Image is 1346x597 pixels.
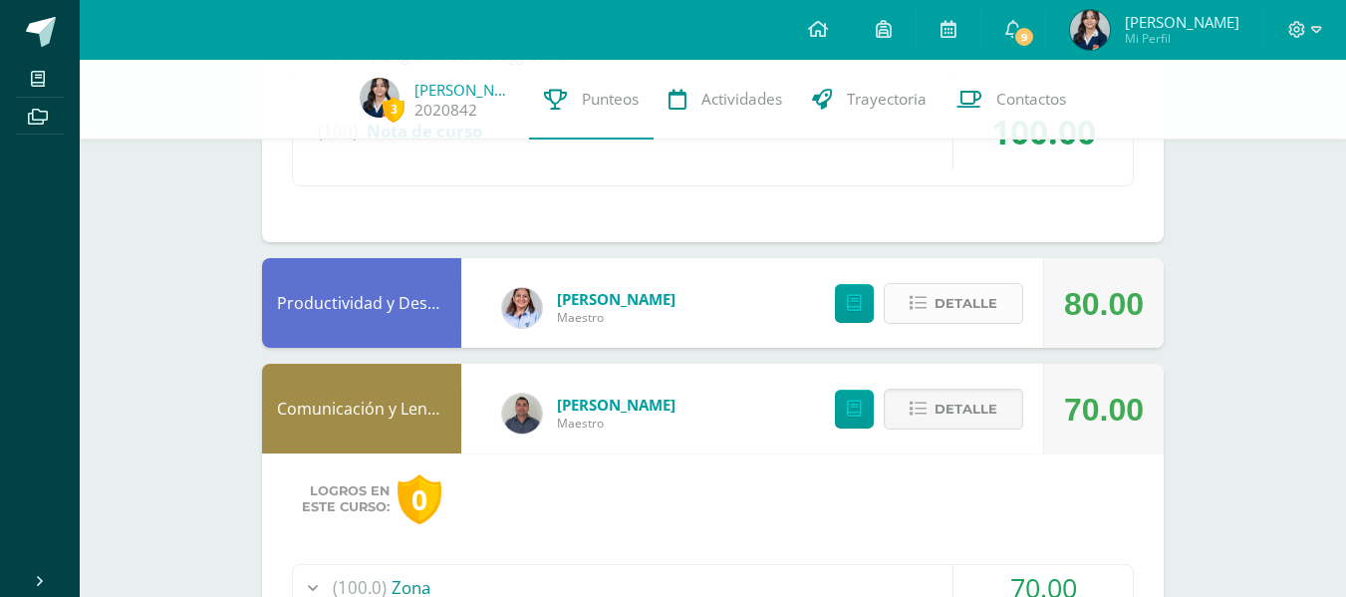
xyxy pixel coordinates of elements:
[262,258,461,348] div: Productividad y Desarrollo
[942,60,1081,140] a: Contactos
[414,80,514,100] a: [PERSON_NAME]
[529,60,654,140] a: Punteos
[1125,12,1239,32] span: [PERSON_NAME]
[502,288,542,328] img: bc1c80aea65449dd192cecf4a5882fb6.png
[884,389,1023,430] button: Detalle
[701,89,782,110] span: Actividades
[582,89,639,110] span: Punteos
[1013,26,1035,48] span: 9
[557,395,675,415] span: [PERSON_NAME]
[302,483,390,515] span: Logros en este curso:
[262,364,461,453] div: Comunicación y Lenguaje L 2. Segundo Idioma
[654,60,797,140] a: Actividades
[398,474,441,525] div: 0
[1070,10,1110,50] img: 2dda4c2ade87e467947dbb2a7b0c1633.png
[360,78,400,118] img: 2dda4c2ade87e467947dbb2a7b0c1633.png
[935,391,997,428] span: Detalle
[557,289,675,309] span: [PERSON_NAME]
[847,89,927,110] span: Trayectoria
[1064,259,1144,349] div: 80.00
[414,100,477,121] a: 2020842
[557,309,675,326] span: Maestro
[884,283,1023,324] button: Detalle
[797,60,942,140] a: Trayectoria
[383,97,404,122] span: 3
[935,285,997,322] span: Detalle
[1125,30,1239,47] span: Mi Perfil
[557,415,675,432] span: Maestro
[1064,365,1144,454] div: 70.00
[502,394,542,434] img: c930f3f73c3d00a5c92100a53b7a1b5a.png
[996,89,1066,110] span: Contactos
